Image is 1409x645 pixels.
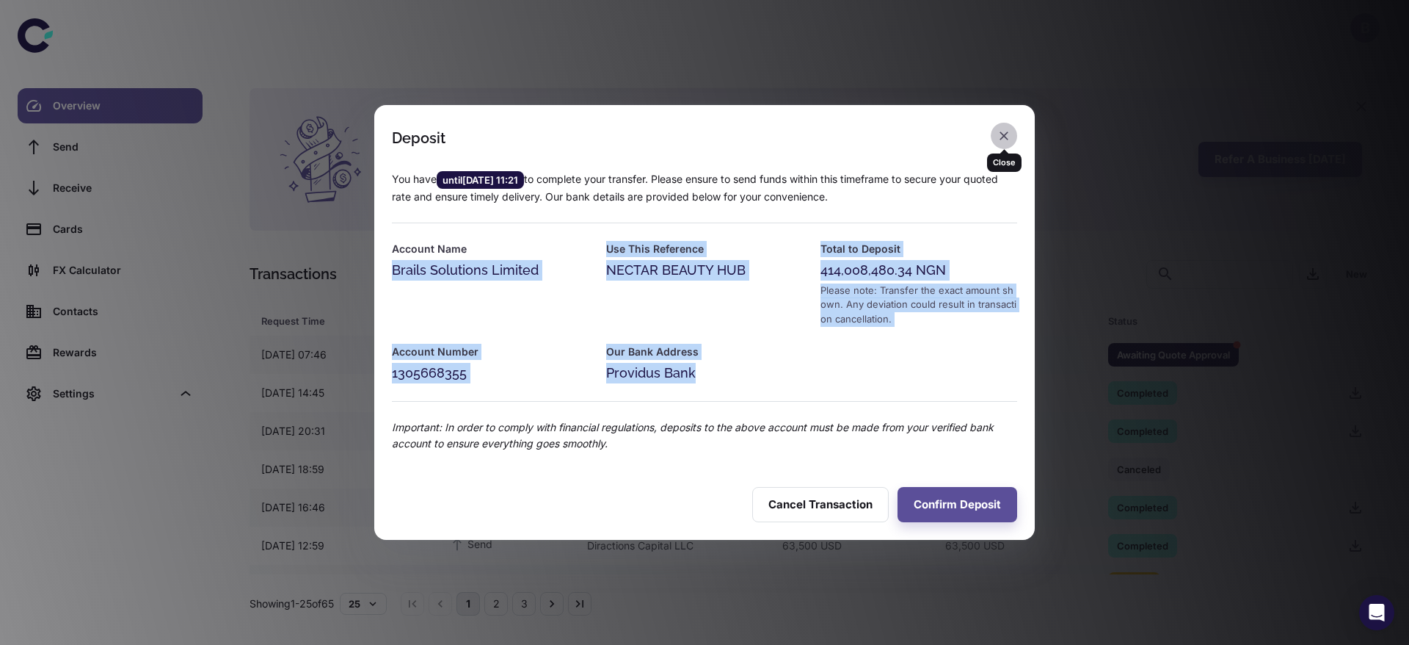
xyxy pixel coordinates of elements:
[392,419,1017,452] p: Important: In order to comply with financial regulations, deposits to the above account must be m...
[606,241,803,257] h6: Use This Reference
[987,154,1022,172] div: Close
[606,363,803,383] div: Providus Bank
[392,260,589,281] div: Brails Solutions Limited
[606,344,803,360] h6: Our Bank Address
[752,487,889,522] button: Cancel Transaction
[606,260,803,281] div: NECTAR BEAUTY HUB
[392,241,589,257] h6: Account Name
[392,129,445,147] div: Deposit
[820,284,1017,327] div: Please note: Transfer the exact amount shown. Any deviation could result in transaction cancellat...
[1359,595,1394,630] div: Open Intercom Messenger
[820,260,1017,281] div: 414,008,480.34 NGN
[392,171,1017,205] p: You have to complete your transfer. Please ensure to send funds within this timeframe to secure y...
[392,363,589,383] div: 1305668355
[820,241,1017,257] h6: Total to Deposit
[898,487,1017,522] button: Confirm Deposit
[392,344,589,360] h6: Account Number
[437,173,524,187] span: until [DATE] 11:21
